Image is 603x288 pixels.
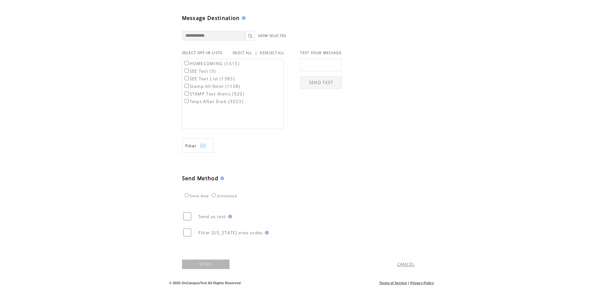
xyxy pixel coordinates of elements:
[185,143,197,149] span: Show filters
[183,99,244,104] label: Terps After Dark (3023)
[185,99,189,103] input: Terps After Dark (3023)
[300,51,342,55] span: TEST YOUR MESSAGE
[185,91,189,95] input: STAMP Text Alerts (920)
[233,51,252,55] a: SELECT ALL
[185,76,189,80] input: SEE Text List (1383)
[263,231,269,235] img: help.gif
[182,175,219,182] span: Send Method
[408,281,409,285] span: |
[183,83,241,89] label: Stamp All Niter (1108)
[182,15,240,21] span: Message Destination
[169,281,241,285] span: © 2025 OnCampusText All Rights Reserved
[198,230,263,236] span: Filter [US_STATE] area codes
[182,51,223,55] span: SELECT OPT-IN LISTS
[198,214,226,219] span: Send as test
[410,281,434,285] a: Privacy Policy
[379,281,407,285] a: Terms of Service
[255,50,257,56] span: |
[185,193,189,197] input: Send Now
[183,68,216,74] label: SEE Test (5)
[200,139,206,153] img: filters.png
[183,76,235,82] label: SEE Text List (1383)
[212,193,216,197] input: Scheduled
[183,61,240,66] label: HOMECOMING (1615)
[185,69,189,73] input: SEE Test (5)
[183,91,245,97] label: STAMP Text Alerts (920)
[182,260,229,269] a: SEND
[185,84,189,88] input: Stamp All Niter (1108)
[226,215,232,218] img: help.gif
[185,61,189,65] input: HOMECOMING (1615)
[240,16,246,20] img: help.gif
[210,194,237,198] label: Scheduled
[218,176,224,180] img: help.gif
[300,76,342,89] a: SEND TEST
[183,194,209,198] label: Send Now
[397,261,415,267] a: CANCEL
[260,51,284,55] a: DESELECT ALL
[258,34,286,38] a: SHOW SELECTED
[182,138,214,153] a: Filter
